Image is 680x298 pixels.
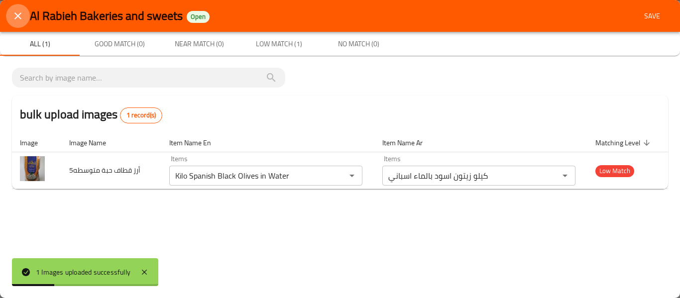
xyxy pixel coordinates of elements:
button: Open [558,169,572,183]
div: Open [187,11,210,23]
th: Image [12,133,61,152]
button: Open [345,169,359,183]
th: Item Name En [161,133,374,152]
th: Item Name Ar [374,133,587,152]
h2: bulk upload images [20,105,162,123]
div: 1 Images uploaded successfully [36,267,130,278]
span: Low Match (1) [245,38,313,50]
span: No Match (0) [325,38,392,50]
span: Matching Level [595,137,653,149]
span: Image Name [69,137,119,149]
img: أرز قطاف حبة متوسطه5 [20,156,45,181]
span: Save [640,10,664,22]
table: enhanced table [12,133,668,190]
button: Save [636,7,668,25]
input: search [20,70,277,86]
span: Al Rabieh Bakeries and sweets [30,4,183,27]
span: All (1) [6,38,74,50]
button: close [6,4,30,28]
span: 1 record(s) [120,110,162,120]
span: Near Match (0) [165,38,233,50]
span: Low Match [595,165,634,177]
span: أرز قطاف حبة متوسطه5 [69,164,140,177]
div: Total records count [120,107,162,123]
span: Good Match (0) [86,38,153,50]
span: Open [187,12,210,21]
